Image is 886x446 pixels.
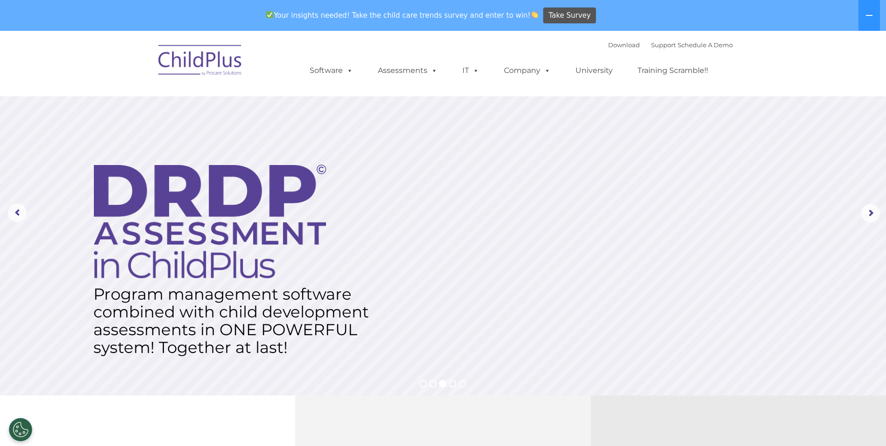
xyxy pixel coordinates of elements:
span: Last name [130,62,158,69]
button: Cookies Settings [9,418,32,441]
img: DRDP Assessment in ChildPlus [94,165,326,278]
a: Assessments [369,61,447,80]
img: 👏 [531,11,538,18]
span: Take Survey [549,7,591,24]
span: Phone number [130,100,170,107]
font: | [608,41,733,49]
img: ChildPlus by Procare Solutions [154,38,247,85]
a: Company [495,61,560,80]
a: Support [651,41,676,49]
a: Take Survey [543,7,596,24]
a: Software [300,61,362,80]
a: University [566,61,622,80]
rs-layer: Program management software combined with child development assessments in ONE POWERFUL system! T... [93,285,377,356]
span: Your insights needed! Take the child care trends survey and enter to win! [262,6,542,24]
a: Download [608,41,640,49]
a: IT [453,61,489,80]
a: Training Scramble!! [628,61,717,80]
a: Schedule A Demo [678,41,733,49]
img: ✅ [266,11,273,18]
